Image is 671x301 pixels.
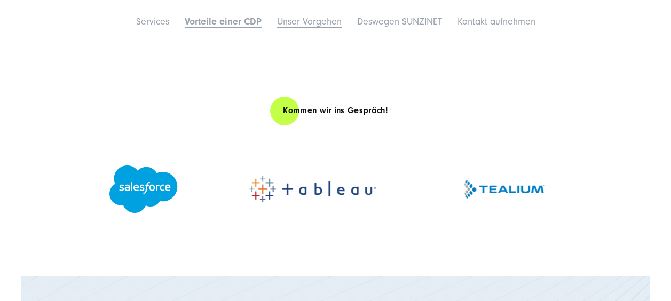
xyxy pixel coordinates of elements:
[136,16,169,27] a: Services
[447,163,562,216] img: Tealium - customer data platform beratung und Implementierung Agentur SUNZINET
[277,16,342,27] a: Unser Vorgehen
[185,16,262,27] a: Vorteile einer CDP
[457,16,535,27] a: Kontakt aufnehmen
[270,96,401,126] a: Kommen wir ins Gespräch!
[249,176,376,202] img: Salesforce Tableau Pulse - customer data platform beratung und Implementierung Agentur SUNZINET
[109,165,178,213] img: Salesforce Data Cloud - customer data platform beratung und Implementierung Agentur SUNZINET
[357,16,442,27] a: Deswegen SUNZINET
